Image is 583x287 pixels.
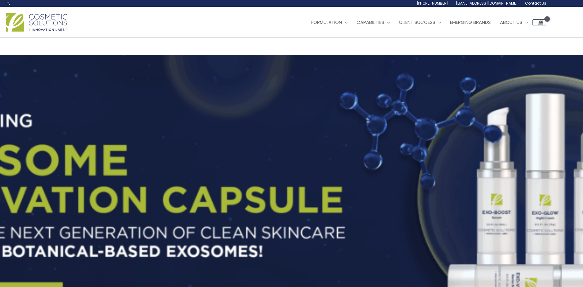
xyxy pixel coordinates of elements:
[394,13,445,32] a: Client Success
[399,19,435,25] span: Client Success
[352,13,394,32] a: Capabilities
[6,1,11,6] a: Search icon link
[357,19,384,25] span: Capabilities
[532,19,546,25] a: View Shopping Cart, empty
[417,1,449,6] span: [PHONE_NUMBER]
[500,19,522,25] span: About Us
[311,19,342,25] span: Formulation
[302,13,546,32] nav: Site Navigation
[456,1,518,6] span: [EMAIL_ADDRESS][DOMAIN_NAME]
[450,19,491,25] span: Emerging Brands
[307,13,352,32] a: Formulation
[525,1,546,6] span: Contact Us
[445,13,495,32] a: Emerging Brands
[495,13,532,32] a: About Us
[6,13,67,32] img: Cosmetic Solutions Logo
